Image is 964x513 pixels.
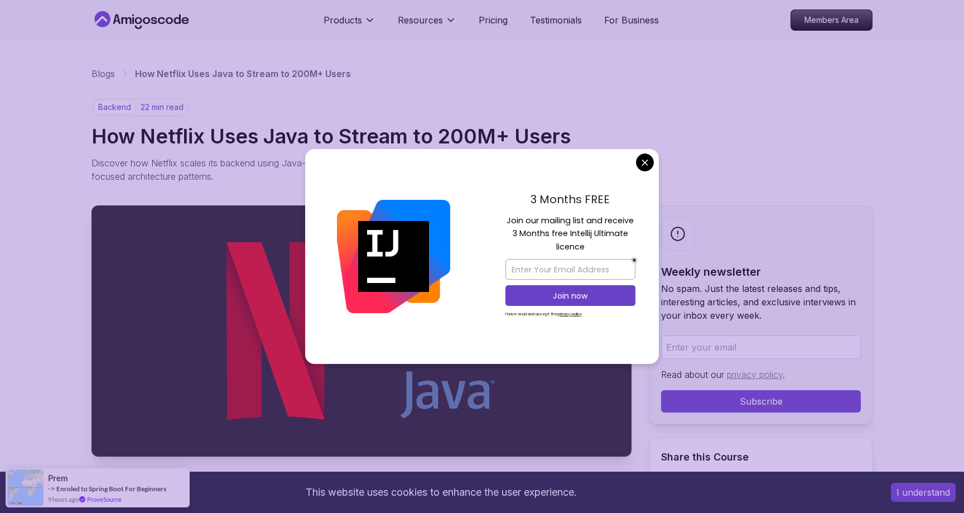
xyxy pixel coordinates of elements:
p: 22 min read [141,102,184,113]
p: Members Area [791,10,872,30]
button: Resources [398,13,456,36]
iframe: chat widget [917,468,953,502]
a: Blogs [91,67,115,80]
a: Testimonials [530,13,582,27]
h2: Weekly newsletter [661,264,861,280]
button: Subscribe [661,390,861,413]
p: Read about our . [661,368,861,381]
span: 9 hours ago [48,496,79,503]
p: Resources [398,13,443,27]
a: Enroled to Spring Boot For Beginners [56,485,166,493]
iframe: chat widget [752,231,953,463]
span: -> [48,484,55,493]
img: provesource social proof notification image [7,469,44,506]
a: ProveSource [87,495,122,504]
span: Prem [48,473,68,484]
a: privacy policy [727,369,783,380]
button: Products [324,13,375,36]
a: Pricing [479,13,508,27]
button: Accept cookies [891,483,956,502]
p: Discover how Netflix scales its backend using Java-based microservices, tools like Eureka and Hys... [91,156,591,183]
div: This website uses cookies to enhance the user experience. [8,480,874,505]
input: Enter your email [661,335,861,359]
p: How Netflix Uses Java to Stream to 200M+ Users [135,67,351,80]
a: For Business [604,13,659,27]
h1: How Netflix Uses Java to Stream to 200M+ Users [91,125,873,147]
p: No spam. Just the latest releases and tips, interesting articles, and exclusive interviews in you... [661,282,861,322]
a: Members Area [791,9,873,31]
img: How Netflix Uses Java to Stream to 200M+ Users thumbnail [91,205,632,457]
p: backend [93,100,136,114]
p: Products [324,13,362,27]
h2: Share this Course [661,449,861,465]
